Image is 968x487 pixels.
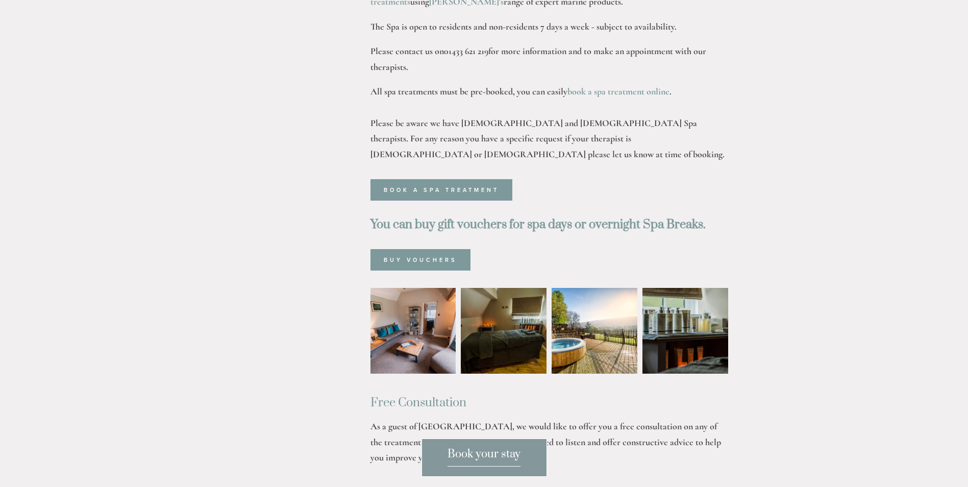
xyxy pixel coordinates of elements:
img: Waiting room, spa room, Losehill House Hotel and Spa [349,288,478,374]
a: Book a spa treatment [370,179,512,201]
p: As a guest of [GEOGRAPHIC_DATA], we would like to offer you a free consultation on any of the tre... [370,419,728,466]
img: Spa room, Losehill House Hotel and Spa [439,288,568,374]
a: Buy Vouchers [370,249,470,271]
h2: Free Consultation [370,396,728,409]
img: Body creams in the spa room, Losehill House Hotel and Spa [621,288,750,374]
a: book a spa treatment online [567,86,669,97]
a: Book your stay [421,439,547,477]
p: All spa treatments must be pre-booked, you can easily . [370,84,728,162]
span: Book your stay [448,447,520,467]
strong: 01433 621 219 [444,45,488,57]
strong: Please be aware we have [DEMOGRAPHIC_DATA] and [DEMOGRAPHIC_DATA] Spa therapists. For any reason ... [370,117,725,160]
p: Please contact us on for more information and to make an appointment with our therapists. [370,43,728,75]
img: Outdoor jacuzzi with a view of the Peak District, Losehill House Hotel and Spa [552,288,637,374]
strong: You can buy gift vouchers for spa days or overnight Spa Breaks. [370,217,706,232]
strong: The Spa is open to residents and non-residents 7 days a week - subject to availability. [370,21,677,32]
